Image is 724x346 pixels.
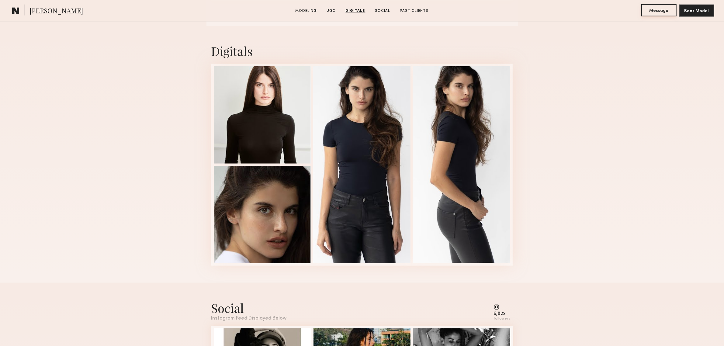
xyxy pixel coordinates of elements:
a: Social [373,8,393,14]
div: followers [494,317,511,321]
a: Digitals [343,8,368,14]
a: UGC [324,8,338,14]
button: Message [641,4,677,16]
span: [PERSON_NAME] [29,6,83,17]
div: Instagram Feed Displayed Below [211,316,287,321]
a: Modeling [293,8,320,14]
div: Social [211,300,287,316]
button: Book Model [679,5,714,17]
a: Book Model [679,8,714,13]
div: Digitals [211,43,513,59]
a: Past Clients [398,8,431,14]
div: 6,822 [494,312,511,316]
